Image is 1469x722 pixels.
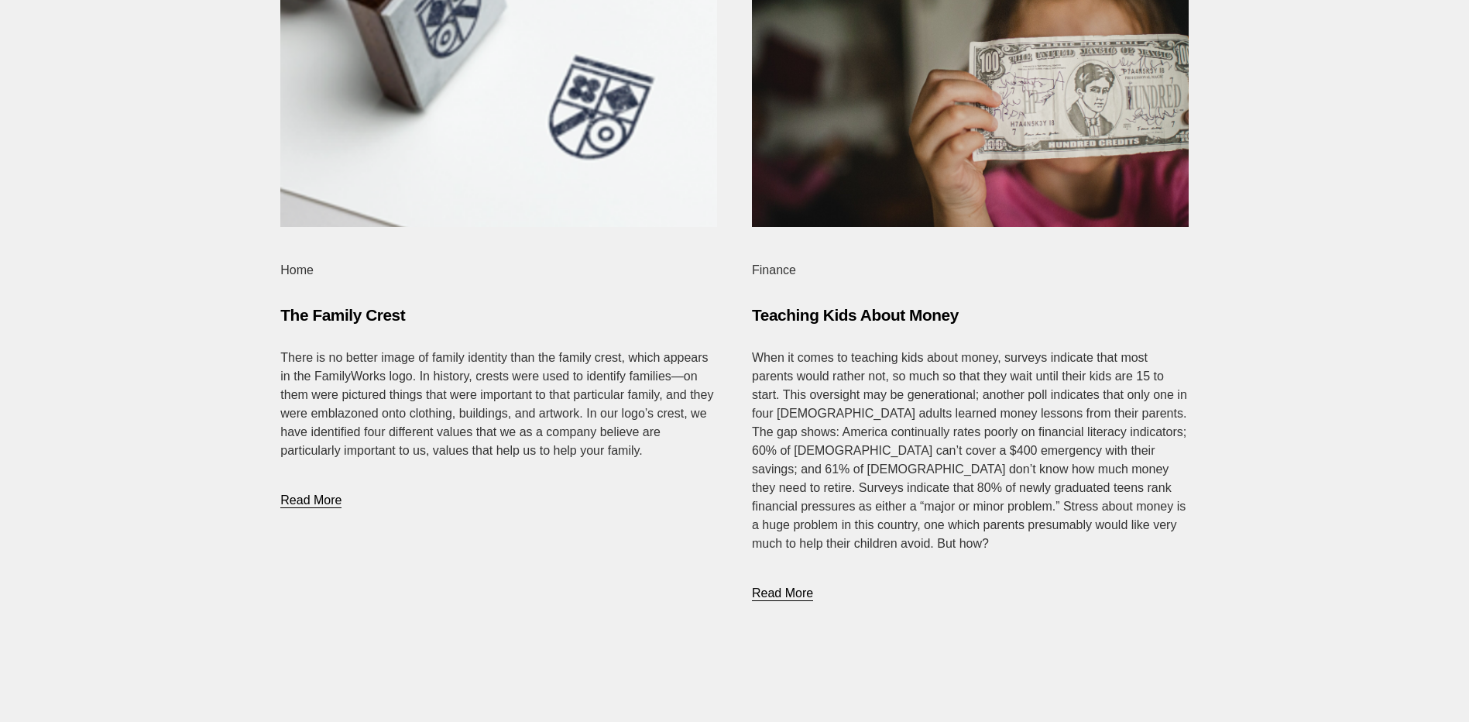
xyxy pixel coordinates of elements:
[280,263,314,277] a: Home
[752,263,796,277] a: Finance
[752,306,959,324] a: Teaching Kids About Money
[280,460,342,511] a: Read More
[752,553,813,603] a: Read More
[280,349,717,460] p: There is no better image of family identity than the family crest, which appears in the FamilyWor...
[752,349,1189,553] p: When it comes to teaching kids about money, surveys indicate that most parents would rather not, ...
[280,306,405,324] a: The Family Crest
